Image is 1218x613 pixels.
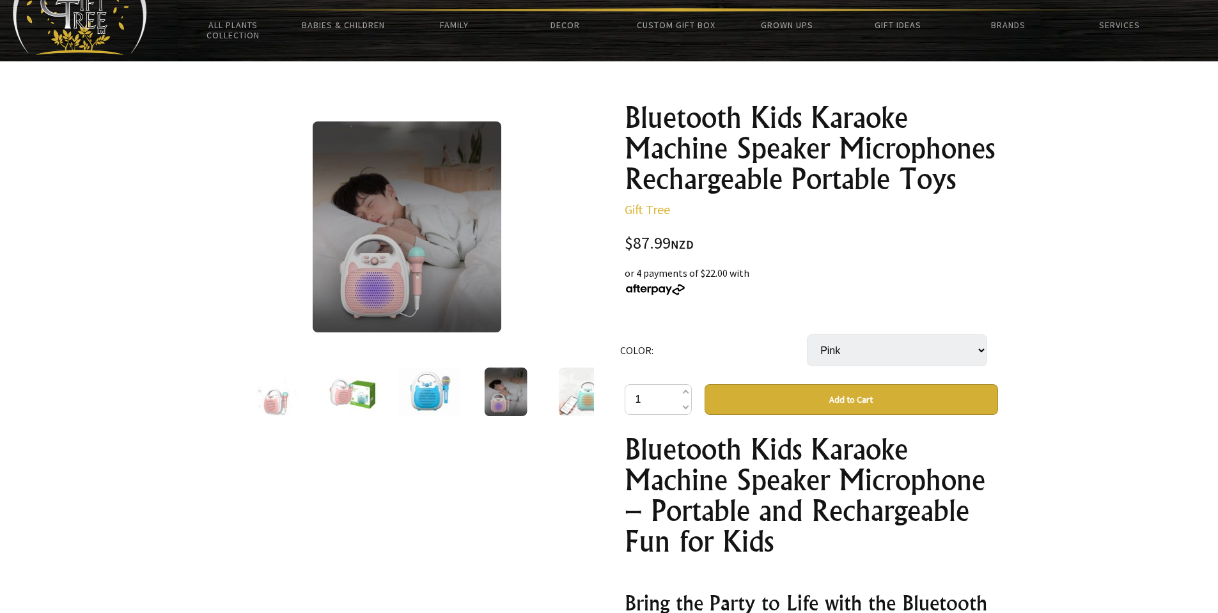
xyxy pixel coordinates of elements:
img: Afterpay [625,284,686,295]
a: Family [399,12,510,38]
img: Bluetooth Kids Karaoke Machine Speaker Microphones Rechargeable Portable Toys [558,368,607,416]
a: Gift Ideas [842,12,953,38]
div: or 4 payments of $22.00 with [625,265,998,296]
a: Babies & Children [288,12,399,38]
td: COLOR: [620,316,807,384]
img: Bluetooth Kids Karaoke Machine Speaker Microphones Rechargeable Portable Toys [251,368,300,416]
a: All Plants Collection [178,12,288,49]
div: $87.99 [625,235,998,252]
a: Custom Gift Box [621,12,731,38]
span: NZD [671,237,694,252]
img: Bluetooth Kids Karaoke Machine Speaker Microphones Rechargeable Portable Toys [398,368,460,415]
img: Bluetooth Kids Karaoke Machine Speaker Microphones Rechargeable Portable Toys [313,121,501,332]
h1: Bluetooth Kids Karaoke Machine Speaker Microphone – Portable and Rechargeable Fun for Kids [625,434,998,557]
img: Bluetooth Kids Karaoke Machine Speaker Microphones Rechargeable Portable Toys [484,368,527,416]
a: Gift Tree [625,201,670,217]
a: Services [1064,12,1175,38]
a: Brands [953,12,1064,38]
button: Add to Cart [705,384,998,415]
a: Decor [510,12,620,38]
h1: Bluetooth Kids Karaoke Machine Speaker Microphones Rechargeable Portable Toys [625,102,998,194]
a: Grown Ups [731,12,842,38]
img: Bluetooth Kids Karaoke Machine Speaker Microphones Rechargeable Portable Toys [328,368,377,416]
